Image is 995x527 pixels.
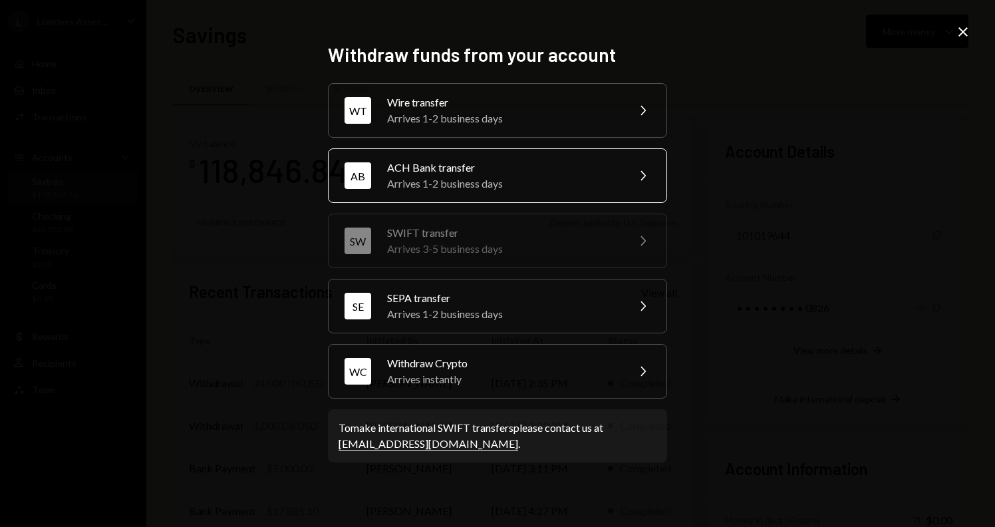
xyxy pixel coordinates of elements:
[387,176,619,192] div: Arrives 1-2 business days
[345,293,371,319] div: SE
[387,110,619,126] div: Arrives 1-2 business days
[345,228,371,254] div: SW
[387,371,619,387] div: Arrives instantly
[387,94,619,110] div: Wire transfer
[387,290,619,306] div: SEPA transfer
[387,225,619,241] div: SWIFT transfer
[328,148,667,203] button: ABACH Bank transferArrives 1-2 business days
[328,344,667,399] button: WCWithdraw CryptoArrives instantly
[387,355,619,371] div: Withdraw Crypto
[328,42,667,68] h2: Withdraw funds from your account
[345,97,371,124] div: WT
[345,162,371,189] div: AB
[387,306,619,322] div: Arrives 1-2 business days
[387,241,619,257] div: Arrives 3-5 business days
[339,420,656,452] div: To make international SWIFT transfers please contact us at .
[345,358,371,385] div: WC
[328,83,667,138] button: WTWire transferArrives 1-2 business days
[328,279,667,333] button: SESEPA transferArrives 1-2 business days
[387,160,619,176] div: ACH Bank transfer
[339,437,518,451] a: [EMAIL_ADDRESS][DOMAIN_NAME]
[328,214,667,268] button: SWSWIFT transferArrives 3-5 business days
